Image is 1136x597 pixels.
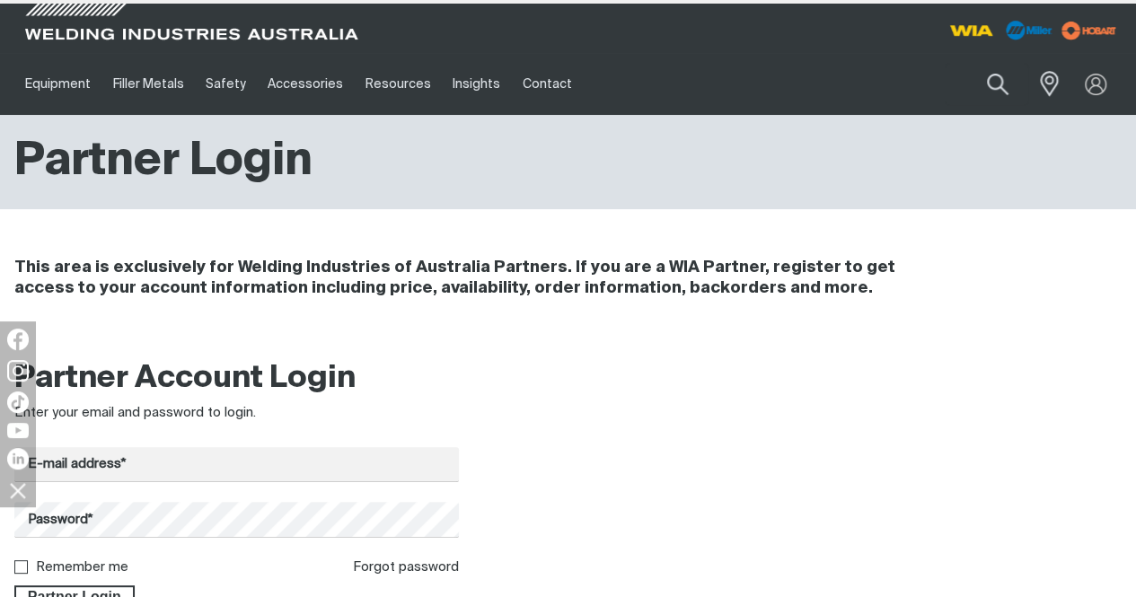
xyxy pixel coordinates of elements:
[511,53,582,115] a: Contact
[7,329,29,350] img: Facebook
[353,560,459,574] a: Forgot password
[7,448,29,470] img: LinkedIn
[257,53,354,115] a: Accessories
[945,63,1028,105] input: Product name or item number...
[195,53,257,115] a: Safety
[14,258,932,299] h4: This area is exclusively for Welding Industries of Australia Partners. If you are a WIA Partner, ...
[14,53,845,115] nav: Main
[7,423,29,438] img: YouTube
[1056,17,1122,44] img: miller
[442,53,511,115] a: Insights
[7,391,29,413] img: TikTok
[14,359,459,399] h2: Partner Account Login
[101,53,194,115] a: Filler Metals
[3,475,33,505] img: hide socials
[14,53,101,115] a: Equipment
[355,53,442,115] a: Resources
[967,63,1028,105] button: Search products
[7,360,29,382] img: Instagram
[14,403,459,424] div: Enter your email and password to login.
[14,133,313,191] h1: Partner Login
[36,560,128,574] label: Remember me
